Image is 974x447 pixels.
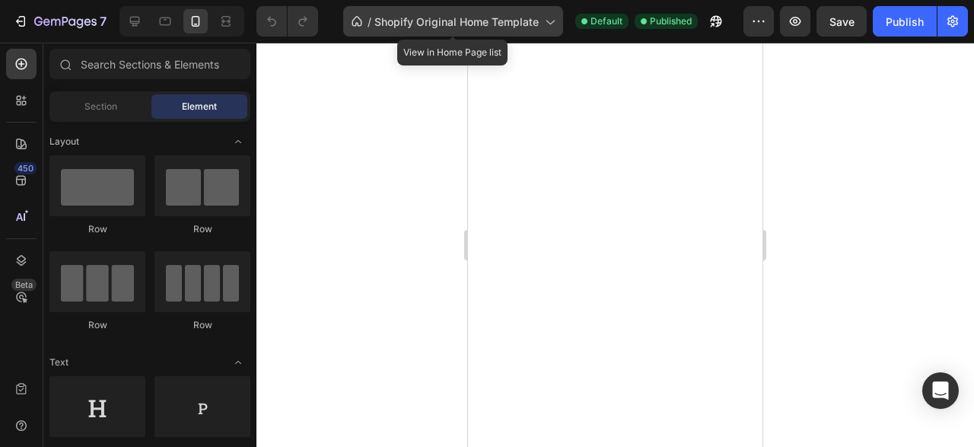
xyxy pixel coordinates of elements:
[226,129,250,154] span: Toggle open
[6,6,113,37] button: 7
[84,100,117,113] span: Section
[14,162,37,174] div: 450
[226,350,250,375] span: Toggle open
[650,14,692,28] span: Published
[829,15,855,28] span: Save
[182,100,217,113] span: Element
[590,14,622,28] span: Default
[100,12,107,30] p: 7
[256,6,318,37] div: Undo/Redo
[873,6,937,37] button: Publish
[49,222,145,236] div: Row
[49,49,250,79] input: Search Sections & Elements
[816,6,867,37] button: Save
[922,372,959,409] div: Open Intercom Messenger
[154,318,250,332] div: Row
[11,279,37,291] div: Beta
[886,14,924,30] div: Publish
[49,356,68,369] span: Text
[49,318,145,332] div: Row
[49,135,79,148] span: Layout
[374,14,539,30] span: Shopify Original Home Template
[154,222,250,236] div: Row
[468,43,762,447] iframe: Design area
[368,14,371,30] span: /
